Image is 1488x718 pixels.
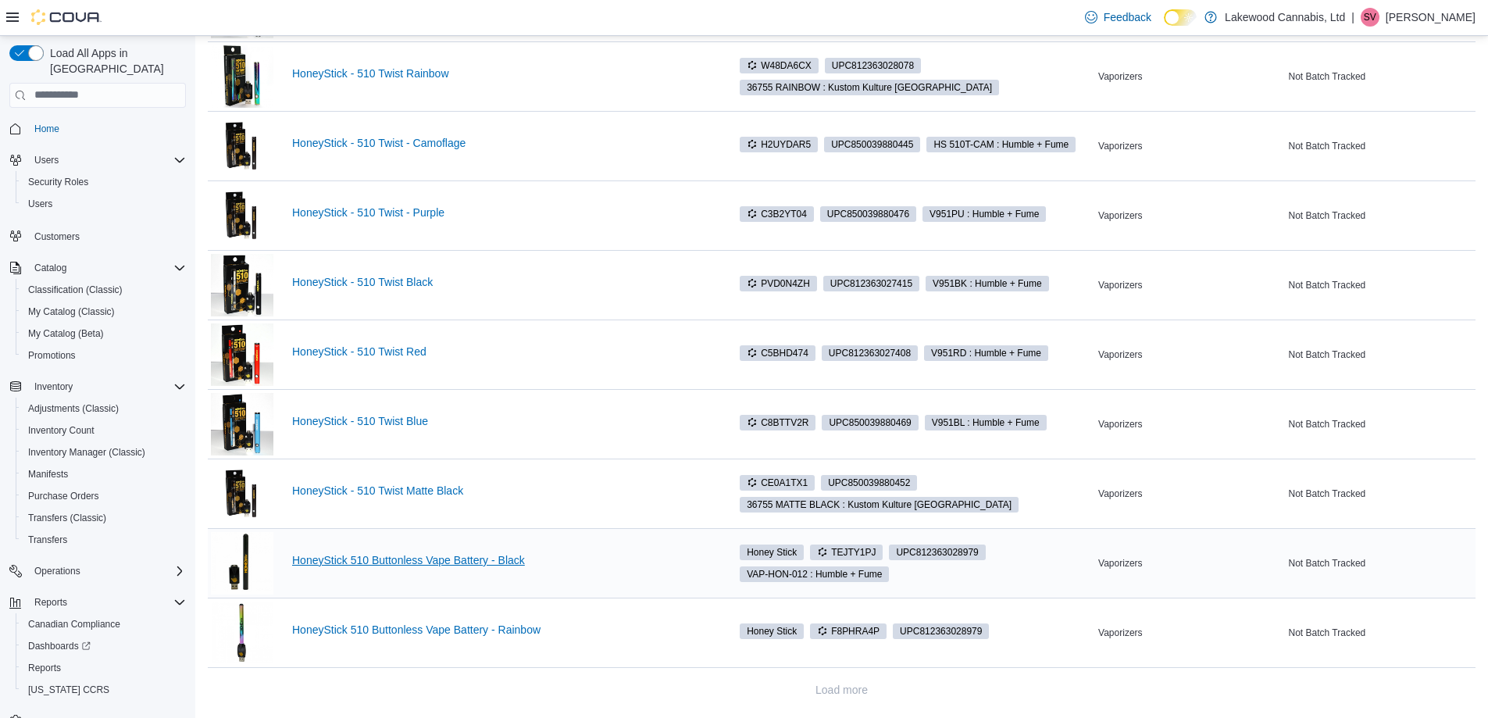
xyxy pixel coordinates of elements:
button: Transfers [16,529,192,551]
span: Home [34,123,59,135]
button: Catalog [3,257,192,279]
a: Feedback [1079,2,1158,33]
button: Adjustments (Classic) [16,398,192,420]
a: HoneyStick - 510 Twist - Purple [292,206,712,219]
img: HoneyStick - 510 Twist - Purple [211,184,273,247]
span: Home [28,119,186,138]
img: HoneyStick - 510 Twist Red [211,323,273,386]
a: My Catalog (Classic) [22,302,121,321]
span: Feedback [1104,9,1151,25]
span: V951RD : Humble + Fume [931,346,1041,360]
span: Inventory Manager (Classic) [22,443,186,462]
span: PVD0N4ZH [747,277,810,291]
div: Not Batch Tracked [1286,554,1476,573]
span: Catalog [34,262,66,274]
span: Security Roles [22,173,186,191]
span: 36755 MATTE BLACK : Kustom Kulture Canada [740,497,1019,513]
a: HoneyStick - 510 Twist Red [292,345,712,358]
span: Canadian Compliance [28,618,120,630]
button: Purchase Orders [16,485,192,507]
span: Inventory [34,380,73,393]
span: CE0A1TX1 [740,475,815,491]
button: Reports [3,591,192,613]
div: Not Batch Tracked [1286,345,1476,364]
span: F8PHRA4P [810,623,887,639]
a: Home [28,120,66,138]
div: Vaporizers [1095,623,1285,642]
a: HoneyStick 510 Buttonless Vape Battery - Rainbow [292,623,712,636]
div: Vaporizers [1095,415,1285,434]
span: Load All Apps in [GEOGRAPHIC_DATA] [44,45,186,77]
div: Vaporizers [1095,206,1285,225]
span: V951BK : Humble + Fume [933,277,1042,291]
div: Not Batch Tracked [1286,137,1476,155]
span: Reports [34,596,67,609]
a: HoneyStick - 510 Twist Rainbow [292,67,712,80]
span: Honey Stick [740,623,804,639]
button: Users [28,151,65,170]
div: Not Batch Tracked [1286,484,1476,503]
img: Cova [31,9,102,25]
span: UPC812363028979 [893,623,989,639]
button: My Catalog (Classic) [16,301,192,323]
button: Catalog [28,259,73,277]
button: My Catalog (Beta) [16,323,192,345]
span: 36755 RAINBOW : Kustom Kulture Canada [740,80,999,95]
button: Classification (Classic) [16,279,192,301]
span: Adjustments (Classic) [28,402,119,415]
button: Inventory [28,377,79,396]
span: Inventory Count [22,421,186,440]
span: VAP-HON-012 : Humble + Fume [740,566,889,582]
span: V951BL : Humble + Fume [932,416,1040,430]
div: Vaporizers [1095,67,1285,86]
button: Home [3,117,192,140]
span: CE0A1TX1 [747,476,808,490]
span: Promotions [28,349,76,362]
img: HoneyStick - 510 Twist Blue [211,393,273,455]
span: Transfers (Classic) [22,509,186,527]
a: Users [22,195,59,213]
a: [US_STATE] CCRS [22,680,116,699]
a: Promotions [22,346,82,365]
span: Transfers (Classic) [28,512,106,524]
div: Not Batch Tracked [1286,276,1476,295]
span: UPC812363027408 [822,345,918,361]
a: Classification (Classic) [22,280,129,299]
span: Reports [28,662,61,674]
span: [US_STATE] CCRS [28,684,109,696]
span: PVD0N4ZH [740,276,817,291]
span: Purchase Orders [22,487,186,505]
span: W48DA6CX [747,59,812,73]
button: Inventory [3,376,192,398]
div: Vaporizers [1095,276,1285,295]
span: My Catalog (Beta) [22,324,186,343]
button: Manifests [16,463,192,485]
span: V951RD : Humble + Fume [924,345,1048,361]
span: Customers [28,226,186,245]
span: C3B2YT04 [747,207,807,221]
button: Reports [16,657,192,679]
span: F8PHRA4P [817,624,880,638]
span: V951PU : Humble + Fume [930,207,1039,221]
a: Inventory Manager (Classic) [22,443,152,462]
span: UPC850039880476 [820,206,916,222]
span: UPC 850039880452 [828,476,910,490]
button: Users [16,193,192,215]
span: VAP-HON-012 : Humble + Fume [747,567,882,581]
a: Transfers (Classic) [22,509,112,527]
button: Users [3,149,192,171]
span: Users [28,198,52,210]
span: UPC850039880469 [822,415,918,430]
span: Manifests [22,465,186,484]
span: Load more [815,682,868,698]
span: Inventory [28,377,186,396]
span: UPC850039880445 [824,137,920,152]
span: H2UYDAR5 [747,138,811,152]
span: Operations [34,565,80,577]
span: UPC812363028979 [889,545,985,560]
a: My Catalog (Beta) [22,324,110,343]
span: HS 510T-CAM : Humble + Fume [926,137,1076,152]
span: Honey Stick [740,545,804,560]
a: Inventory Count [22,421,101,440]
span: TEJTY1PJ [810,545,883,560]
